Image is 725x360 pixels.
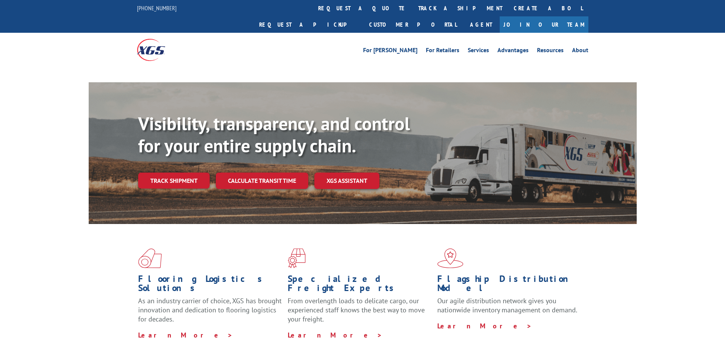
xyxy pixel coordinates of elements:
a: Calculate transit time [216,173,308,189]
p: From overlength loads to delicate cargo, our experienced staff knows the best way to move your fr... [288,296,432,330]
a: For Retailers [426,47,459,56]
h1: Flagship Distribution Model [437,274,581,296]
img: xgs-icon-focused-on-flooring-red [288,248,306,268]
a: Join Our Team [500,16,588,33]
a: Customer Portal [363,16,462,33]
a: Learn More > [437,322,532,330]
a: Services [468,47,489,56]
a: Request a pickup [253,16,363,33]
a: About [572,47,588,56]
img: xgs-icon-flagship-distribution-model-red [437,248,464,268]
a: Learn More > [288,331,382,339]
a: Learn More > [138,331,233,339]
img: xgs-icon-total-supply-chain-intelligence-red [138,248,162,268]
span: As an industry carrier of choice, XGS has brought innovation and dedication to flooring logistics... [138,296,282,323]
a: Resources [537,47,564,56]
span: Our agile distribution network gives you nationwide inventory management on demand. [437,296,577,314]
a: [PHONE_NUMBER] [137,4,177,12]
b: Visibility, transparency, and control for your entire supply chain. [138,112,410,157]
a: For [PERSON_NAME] [363,47,417,56]
a: Agent [462,16,500,33]
h1: Specialized Freight Experts [288,274,432,296]
a: Advantages [497,47,529,56]
a: Track shipment [138,173,210,189]
a: XGS ASSISTANT [314,173,379,189]
h1: Flooring Logistics Solutions [138,274,282,296]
